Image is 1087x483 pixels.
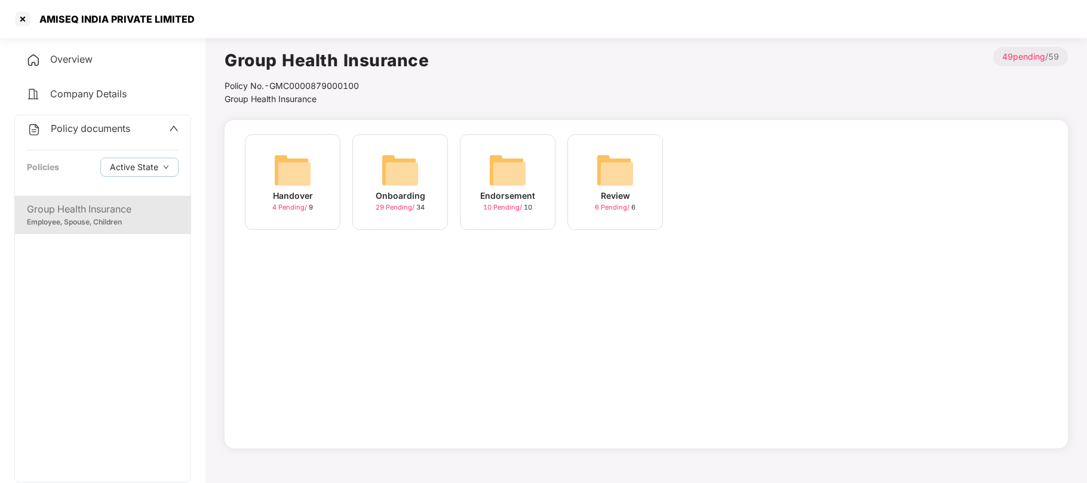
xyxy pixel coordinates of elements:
[225,47,429,73] h1: Group Health Insurance
[100,158,179,177] button: Active Statedown
[483,203,524,211] span: 10 Pending /
[50,53,93,65] span: Overview
[272,202,313,213] div: 9
[50,88,127,100] span: Company Details
[225,79,429,93] div: Policy No.- GMC0000879000100
[27,122,41,137] img: svg+xml;base64,PHN2ZyB4bWxucz0iaHR0cDovL3d3dy53My5vcmcvMjAwMC9zdmciIHdpZHRoPSIyNCIgaGVpZ2h0PSIyNC...
[32,13,195,25] div: AMISEQ INDIA PRIVATE LIMITED
[27,202,179,217] div: Group Health Insurance
[51,122,130,134] span: Policy documents
[993,47,1068,66] p: / 59
[26,87,41,101] img: svg+xml;base64,PHN2ZyB4bWxucz0iaHR0cDovL3d3dy53My5vcmcvMjAwMC9zdmciIHdpZHRoPSIyNCIgaGVpZ2h0PSIyNC...
[163,164,169,171] span: down
[169,124,179,133] span: up
[1002,51,1045,61] span: 49 pending
[601,189,630,202] div: Review
[27,161,59,174] div: Policies
[27,217,179,228] div: Employee, Spouse, Children
[26,53,41,67] img: svg+xml;base64,PHN2ZyB4bWxucz0iaHR0cDovL3d3dy53My5vcmcvMjAwMC9zdmciIHdpZHRoPSIyNCIgaGVpZ2h0PSIyNC...
[489,151,527,189] img: svg+xml;base64,PHN2ZyB4bWxucz0iaHR0cDovL3d3dy53My5vcmcvMjAwMC9zdmciIHdpZHRoPSI2NCIgaGVpZ2h0PSI2NC...
[480,189,535,202] div: Endorsement
[225,94,317,104] span: Group Health Insurance
[376,203,416,211] span: 29 Pending /
[595,202,635,213] div: 6
[381,151,419,189] img: svg+xml;base64,PHN2ZyB4bWxucz0iaHR0cDovL3d3dy53My5vcmcvMjAwMC9zdmciIHdpZHRoPSI2NCIgaGVpZ2h0PSI2NC...
[376,189,425,202] div: Onboarding
[483,202,532,213] div: 10
[273,189,313,202] div: Handover
[274,151,312,189] img: svg+xml;base64,PHN2ZyB4bWxucz0iaHR0cDovL3d3dy53My5vcmcvMjAwMC9zdmciIHdpZHRoPSI2NCIgaGVpZ2h0PSI2NC...
[595,203,631,211] span: 6 Pending /
[596,151,634,189] img: svg+xml;base64,PHN2ZyB4bWxucz0iaHR0cDovL3d3dy53My5vcmcvMjAwMC9zdmciIHdpZHRoPSI2NCIgaGVpZ2h0PSI2NC...
[110,161,158,174] span: Active State
[376,202,425,213] div: 34
[272,203,309,211] span: 4 Pending /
